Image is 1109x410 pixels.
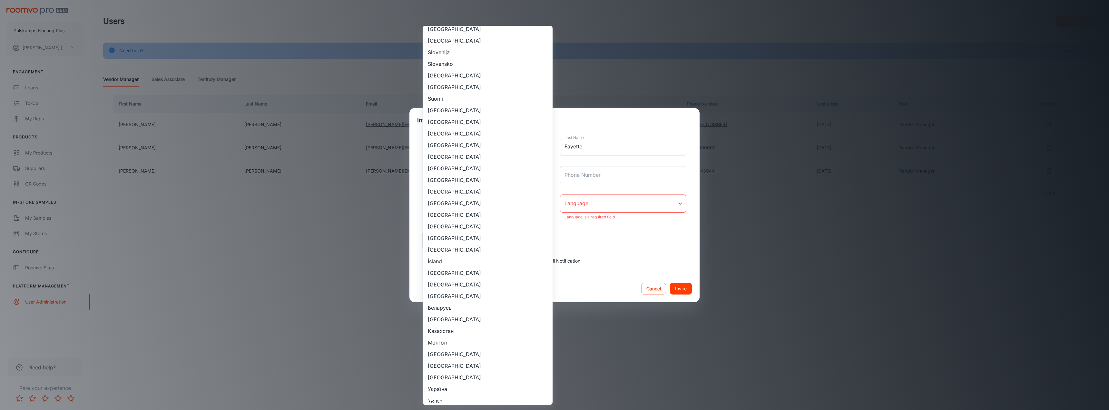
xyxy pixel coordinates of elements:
[423,116,553,128] li: [GEOGRAPHIC_DATA]
[423,174,553,186] li: [GEOGRAPHIC_DATA]
[423,337,553,348] li: Монгол
[423,279,553,290] li: [GEOGRAPHIC_DATA]
[423,70,553,81] li: [GEOGRAPHIC_DATA]
[423,139,553,151] li: [GEOGRAPHIC_DATA]
[423,395,553,406] li: ישראל
[423,372,553,383] li: [GEOGRAPHIC_DATA]
[423,221,553,232] li: [GEOGRAPHIC_DATA]
[423,360,553,372] li: [GEOGRAPHIC_DATA]
[423,348,553,360] li: [GEOGRAPHIC_DATA]
[423,35,553,46] li: [GEOGRAPHIC_DATA]
[423,186,553,197] li: [GEOGRAPHIC_DATA]
[423,128,553,139] li: [GEOGRAPHIC_DATA]
[423,163,553,174] li: [GEOGRAPHIC_DATA]
[423,93,553,105] li: Suomi
[423,58,553,70] li: Slovensko
[423,105,553,116] li: [GEOGRAPHIC_DATA]
[423,232,553,244] li: [GEOGRAPHIC_DATA]
[423,209,553,221] li: [GEOGRAPHIC_DATA]
[423,81,553,93] li: [GEOGRAPHIC_DATA]
[423,23,553,35] li: [GEOGRAPHIC_DATA]
[423,244,553,255] li: [GEOGRAPHIC_DATA]
[423,290,553,302] li: [GEOGRAPHIC_DATA]
[423,383,553,395] li: Україна
[423,325,553,337] li: Казахстан
[423,255,553,267] li: Ísland
[423,302,553,314] li: Беларусь
[423,46,553,58] li: Slovenija
[423,314,553,325] li: [GEOGRAPHIC_DATA]
[423,267,553,279] li: [GEOGRAPHIC_DATA]
[423,151,553,163] li: [GEOGRAPHIC_DATA]
[423,197,553,209] li: [GEOGRAPHIC_DATA]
